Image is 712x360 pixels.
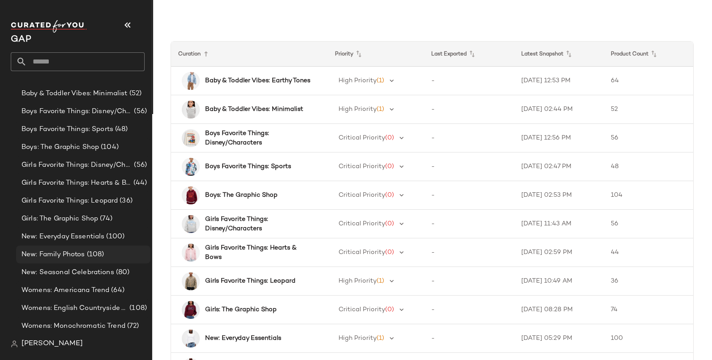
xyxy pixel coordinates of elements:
span: High Priority [339,106,377,113]
td: - [424,238,514,267]
img: cn56976461.jpg [182,301,200,319]
td: 52 [604,95,693,124]
b: Girls: The Graphic Shop [205,305,277,314]
td: 36 [604,267,693,296]
b: New: Everyday Essentials [205,334,281,343]
span: (44) [132,178,147,188]
td: - [424,210,514,238]
th: Latest Snapshot [514,42,604,67]
span: Critical Priority [339,306,385,313]
td: 100 [604,324,693,353]
span: (48) [113,124,128,135]
img: cn59854764.jpg [182,244,200,262]
span: Current Company Name [11,35,31,44]
td: - [424,152,514,181]
span: (104) [99,142,119,152]
img: cfy_white_logo.C9jOOHJF.svg [11,20,87,33]
span: (0) [385,163,394,170]
td: 56 [604,210,693,238]
img: cn60657793.jpg [182,186,200,204]
img: cn60249542.jpg [182,272,200,290]
span: Critical Priority [339,135,385,141]
th: Last Exported [424,42,514,67]
span: Boys Favorite Things: Disney/Characters [21,106,132,117]
span: New: Everyday Essentials [21,232,104,242]
img: cn60617231.jpg [182,101,200,119]
img: cn60429403.jpg [182,330,200,347]
td: - [424,324,514,353]
td: [DATE] 11:43 AM [514,210,604,238]
td: 56 [604,124,693,152]
span: (64) [109,285,124,296]
span: Womens: Monochromatic Trend [21,321,125,331]
span: (36) [118,196,133,206]
td: [DATE] 08:28 PM [514,296,604,324]
td: [DATE] 02:47 PM [514,152,604,181]
td: - [424,181,514,210]
span: New: Seasonal Celebrations [21,267,114,278]
span: (80) [114,267,130,278]
td: [DATE] 02:59 PM [514,238,604,267]
span: Boys Favorite Things: Sports [21,124,113,135]
td: 74 [604,296,693,324]
td: 104 [604,181,693,210]
span: Critical Priority [339,163,385,170]
td: [DATE] 05:29 PM [514,324,604,353]
span: Girls: The Graphic Shop [21,214,98,224]
span: (108) [85,250,104,260]
span: High Priority [339,335,377,342]
span: (1) [377,106,384,113]
span: (52) [128,89,142,99]
span: (108) [128,303,147,313]
span: (56) [132,106,147,117]
td: 64 [604,67,693,95]
img: svg%3e [11,340,18,347]
span: (74) [98,214,112,224]
span: (56) [132,160,147,170]
span: (0) [385,192,394,199]
td: [DATE] 12:53 PM [514,67,604,95]
span: (0) [385,135,394,141]
b: Baby & Toddler Vibes: Earthy Tones [205,76,310,85]
td: 44 [604,238,693,267]
span: Girls Favorite Things: Leopard [21,196,118,206]
span: (100) [104,232,124,242]
b: Girls Favorite Things: Hearts & Bows [205,243,312,262]
span: (72) [125,321,139,331]
td: - [424,296,514,324]
span: Boys: The Graphic Shop [21,142,99,152]
span: Baby & Toddler Vibes: Minimalist [21,89,128,99]
span: (1) [377,278,384,284]
img: cn60100642.jpg [182,215,200,233]
span: Womens: Americana Trend [21,285,109,296]
b: Boys: The Graphic Shop [205,191,278,200]
td: - [424,95,514,124]
span: High Priority [339,278,377,284]
td: - [424,67,514,95]
th: Product Count [604,42,693,67]
span: (1) [377,335,384,342]
td: [DATE] 02:53 PM [514,181,604,210]
b: Boys Favorite Things: Sports [205,162,291,171]
span: High Priority [339,77,377,84]
td: - [424,267,514,296]
img: cn60456854.jpg [182,158,200,176]
img: cn59924334.jpg [182,72,200,90]
img: cn60148495.jpg [182,129,200,147]
span: Womens: English Countryside Trend [21,303,128,313]
span: [PERSON_NAME] [21,339,83,349]
td: [DATE] 10:49 AM [514,267,604,296]
span: Girls Favorite Things: Hearts & Bows [21,178,132,188]
th: Curation [171,42,328,67]
td: [DATE] 02:44 PM [514,95,604,124]
td: 48 [604,152,693,181]
span: Girls Favorite Things: Disney/Characters [21,160,132,170]
span: Critical Priority [339,220,385,227]
span: (0) [385,306,394,313]
th: Priority [328,42,424,67]
span: New: Family Photos [21,250,85,260]
span: Critical Priority [339,192,385,199]
span: (0) [385,249,394,256]
span: (1) [377,77,384,84]
b: Girls Favorite Things: Leopard [205,276,296,286]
